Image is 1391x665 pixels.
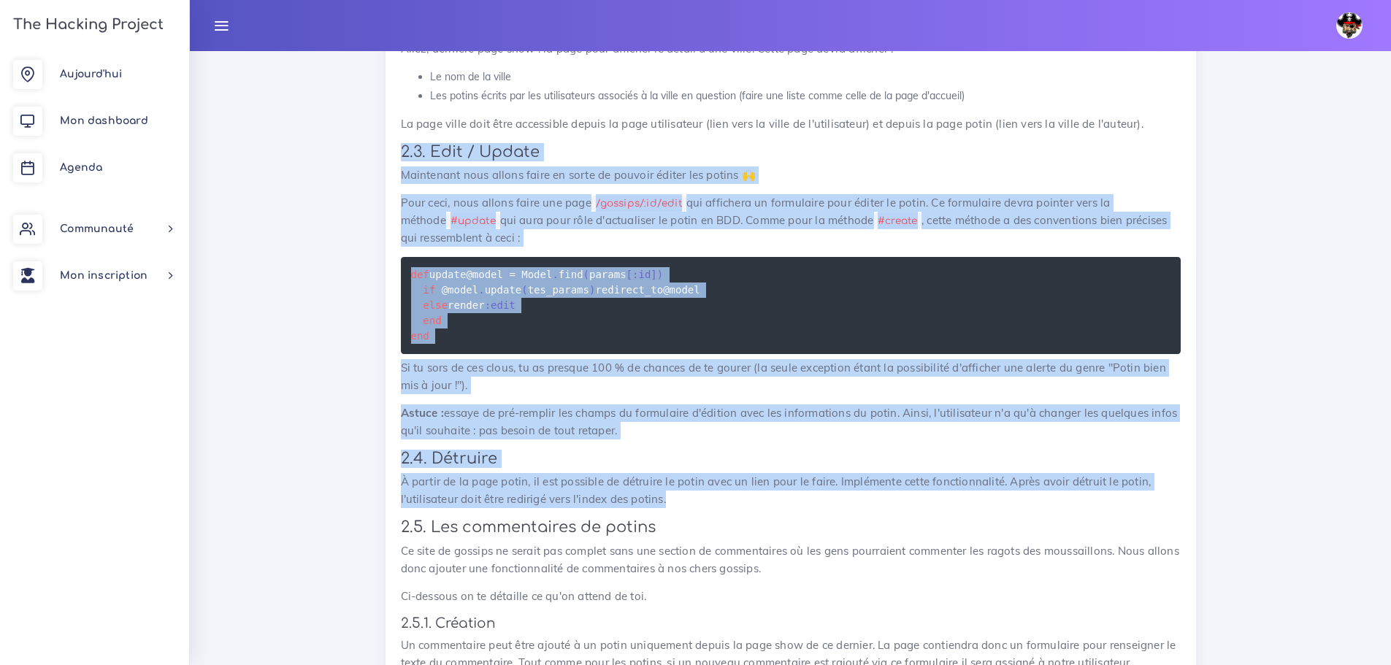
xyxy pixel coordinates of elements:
span: Mon dashboard [60,115,148,126]
code: /gossips/:id/edit [591,196,686,211]
strong: Astuce : [401,406,445,420]
img: avatar [1336,12,1363,39]
span: Mon inscription [60,270,147,281]
code: #create [874,213,922,228]
span: end [411,330,429,342]
span: ( [521,284,527,296]
span: = [509,269,515,280]
p: Ci-dessous on te détaille ce qu'on attend de toi. [401,588,1181,605]
span: @model [442,284,479,296]
h3: 2.5. Les commentaires de potins [401,518,1181,537]
span: :edit [485,299,516,311]
span: :id [632,269,651,280]
span: ) [589,284,595,296]
span: @model [663,284,700,296]
span: [ [626,269,632,280]
h4: 2.5.1. Création [401,615,1181,631]
p: Pour ceci, nous allons faire une page qui affichera un formulaire pour éditer le potin. Ce formul... [401,194,1181,247]
span: end [423,315,441,326]
span: else [423,299,448,311]
span: Aujourd'hui [60,69,122,80]
span: def [411,269,429,280]
span: if [423,284,435,296]
span: Communauté [60,223,134,234]
code: #update [446,213,500,228]
span: . [478,284,484,296]
p: À partir de la page potin, il est possible de détruire le potin avec un lien pour le faire. Implé... [401,473,1181,508]
h3: 2.4. Détruire [401,450,1181,468]
h3: 2.3. Edit / Update [401,143,1181,161]
p: Si tu sors de ces clous, tu as presque 100 % de chances de te gourer (la seule exception étant la... [401,359,1181,394]
span: ] [651,269,656,280]
span: Agenda [60,162,102,173]
p: essaye de pré-remplir les champs du formulaire d'édition avec les informations du potin. Ainsi, l... [401,404,1181,439]
li: Le nom de la ville [430,68,1181,86]
span: . [552,269,558,280]
span: Model [521,269,552,280]
code: update find params update tes_params redirect_to render [411,266,700,344]
p: La page ville doit être accessible depuis la page utilisateur (lien vers la ville de l'utilisateu... [401,115,1181,133]
span: @model [466,269,503,280]
p: Maintenant nous allons faire en sorte de pouvoir éditer les potins 🙌 [401,166,1181,184]
li: Les potins écrits par les utilisateurs associés à la ville en question (faire une liste comme cel... [430,87,1181,105]
span: ( [583,269,589,280]
p: Ce site de gossips ne serait pas complet sans une section de commentaires où les gens pourraient ... [401,542,1181,577]
h3: The Hacking Project [9,17,164,33]
span: ) [657,269,663,280]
